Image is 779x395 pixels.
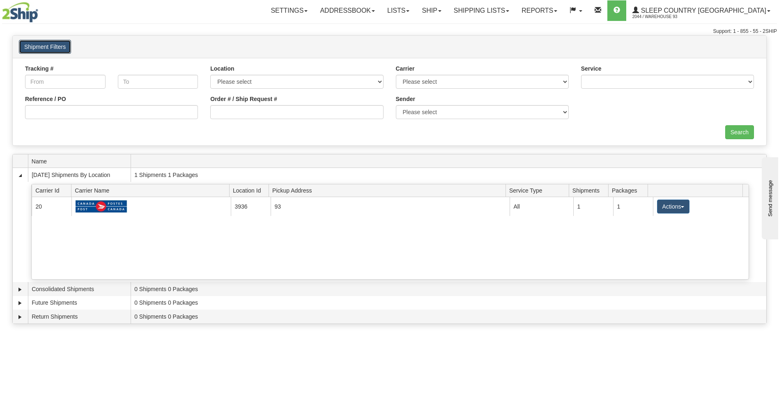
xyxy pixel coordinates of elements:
input: To [118,75,198,89]
td: 0 Shipments 0 Packages [131,296,766,310]
div: Support: 1 - 855 - 55 - 2SHIP [2,28,777,35]
span: Packages [612,184,648,197]
td: Consolidated Shipments [28,282,131,296]
img: logo2044.jpg [2,2,38,23]
label: Tracking # [25,64,53,73]
label: Reference / PO [25,95,66,103]
a: Addressbook [314,0,381,21]
span: Carrier Name [75,184,229,197]
span: Sleep Country [GEOGRAPHIC_DATA] [639,7,766,14]
input: Search [725,125,754,139]
a: Ship [416,0,447,21]
td: Return Shipments [28,310,131,324]
td: 93 [271,197,510,216]
span: Shipments [572,184,609,197]
td: 20 [32,197,71,216]
span: Location Id [233,184,269,197]
a: Settings [264,0,314,21]
a: Sleep Country [GEOGRAPHIC_DATA] 2044 / Warehouse 93 [626,0,777,21]
span: Carrier Id [35,184,71,197]
td: 0 Shipments 0 Packages [131,310,766,324]
input: From [25,75,106,89]
td: Future Shipments [28,296,131,310]
span: Name [32,155,131,168]
td: 1 [613,197,653,216]
img: Canada Post [76,200,127,213]
span: 2044 / Warehouse 93 [632,13,694,21]
label: Order # / Ship Request # [210,95,277,103]
span: Service Type [509,184,569,197]
label: Location [210,64,234,73]
td: 0 Shipments 0 Packages [131,282,766,296]
a: Collapse [16,171,24,179]
label: Sender [396,95,415,103]
label: Service [581,64,602,73]
div: Send message [6,7,76,13]
a: Expand [16,299,24,307]
td: 1 Shipments 1 Packages [131,168,766,182]
button: Actions [657,200,690,214]
td: 1 [573,197,613,216]
button: Shipment Filters [19,40,71,54]
td: [DATE] Shipments By Location [28,168,131,182]
a: Reports [515,0,563,21]
iframe: chat widget [760,156,778,239]
a: Shipping lists [448,0,515,21]
a: Expand [16,313,24,321]
a: Lists [381,0,416,21]
span: Pickup Address [272,184,506,197]
td: All [510,197,573,216]
a: Expand [16,285,24,294]
td: 3936 [231,197,271,216]
label: Carrier [396,64,415,73]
